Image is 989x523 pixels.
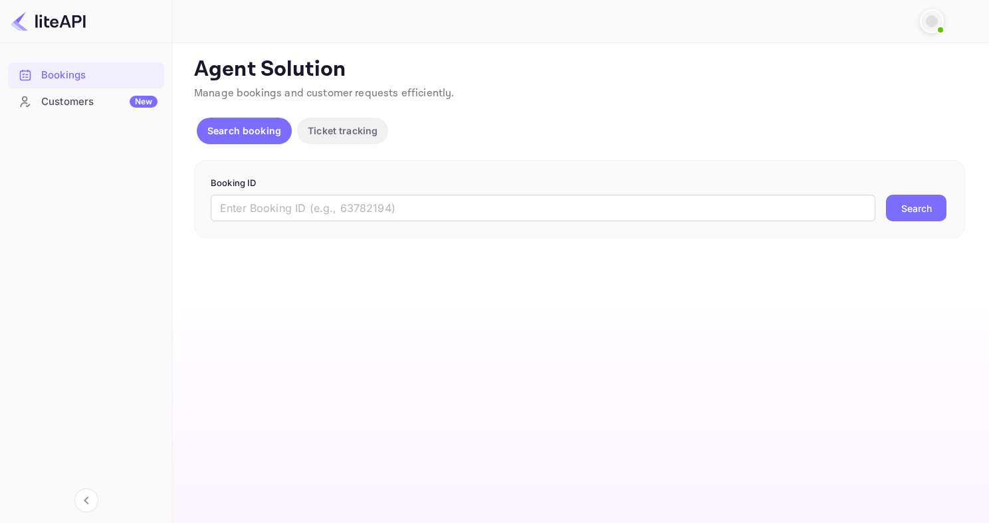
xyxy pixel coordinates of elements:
div: New [130,96,158,108]
a: CustomersNew [8,89,164,114]
p: Ticket tracking [308,124,378,138]
p: Agent Solution [194,56,965,83]
div: Bookings [41,68,158,83]
img: LiteAPI logo [11,11,86,32]
button: Search [886,195,946,221]
button: Collapse navigation [74,488,98,512]
div: Customers [41,94,158,110]
a: Bookings [8,62,164,87]
p: Booking ID [211,177,948,190]
p: Search booking [207,124,281,138]
input: Enter Booking ID (e.g., 63782194) [211,195,875,221]
span: Manage bookings and customer requests efficiently. [194,86,455,100]
div: Bookings [8,62,164,88]
div: CustomersNew [8,89,164,115]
